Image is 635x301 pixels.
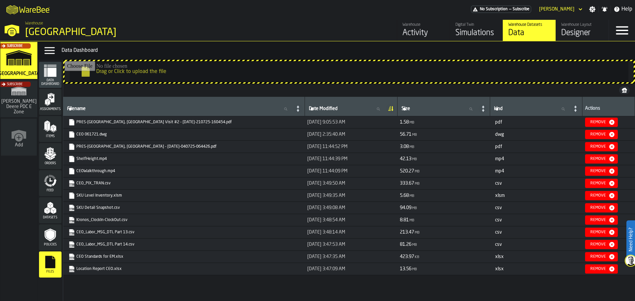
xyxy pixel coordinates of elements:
[39,197,62,224] li: menu Datasets
[588,230,609,235] div: Remove
[400,144,409,149] span: 3.08
[588,242,609,247] div: Remove
[39,89,62,115] li: menu Assignments
[588,157,609,161] div: Remove
[307,181,345,186] span: [DATE] 3:49:50 AM
[62,47,632,55] div: Data Dashboard
[1,119,37,157] a: link-to-/wh/new
[39,162,62,165] span: Orders
[494,106,503,111] span: label
[495,144,502,149] span: pdf
[409,121,414,125] span: MB
[588,254,609,259] div: Remove
[400,120,409,125] span: 1.58
[307,217,345,223] span: [DATE] 3:48:54 AM
[495,267,504,271] span: xlsx
[307,120,345,125] span: [DATE] 9:05:53 AM
[588,267,609,271] div: Remove
[588,181,609,186] div: Remove
[7,44,22,48] span: Subscribe
[495,132,504,137] span: dwg
[68,205,298,211] a: link-to-https://drive.app.warebee.com/b5402f52-ce28-4f27-b3d4-5c6d76174849/file_storage/SKU%20Det...
[400,254,414,259] span: 423.97
[68,168,298,174] a: link-to-https://drive.app.warebee.com/b5402f52-ce28-4f27-b3d4-5c6d76174849/file_storage/CEOWalkth...
[308,105,385,113] input: label
[67,203,301,212] span: SKU Detail Snapshot.csv
[585,154,618,164] button: button-Remove
[40,44,59,57] label: button-toggle-Data Menu
[67,106,86,111] span: label
[471,6,531,13] a: link-to-/wh/i/b5402f52-ce28-4f27-b3d4-5c6d76174849/pricing/
[495,254,504,259] span: xlsx
[455,22,497,27] div: Digital Twin
[400,157,411,161] span: 42.13
[39,62,62,88] li: menu Data Dashboard
[307,169,348,174] span: [DATE] 11:44:09 PM
[67,191,301,200] span: SKU Level Inventory.xlsm
[536,5,584,13] div: DropdownMenuValue-Allen Pham
[585,167,618,176] button: button-Remove
[400,267,411,271] span: 13.56
[480,7,508,12] span: No Subscription
[400,206,411,210] span: 94.09
[412,133,417,137] span: MB
[588,193,609,198] div: Remove
[39,216,62,219] span: Datasets
[503,20,556,41] a: link-to-/wh/i/b5402f52-ce28-4f27-b3d4-5c6d76174849/data
[415,255,419,259] span: KB
[25,26,204,38] div: [GEOGRAPHIC_DATA]
[495,242,502,247] span: csv
[68,143,298,150] a: link-to-https://drive.app.warebee.com/b5402f52-ce28-4f27-b3d4-5c6d76174849/file_storage/PRES-Gall...
[68,241,298,248] a: link-to-https://drive.app.warebee.com/b5402f52-ce28-4f27-b3d4-5c6d76174849/file_storage/CEO_Labor...
[585,215,618,225] button: button-Remove
[39,189,62,192] span: Feed
[400,242,411,247] span: 81.26
[495,230,502,235] span: csv
[39,251,62,278] li: menu Files
[307,254,345,259] span: [DATE] 3:47:35 AM
[39,224,62,251] li: menu Policies
[621,5,632,13] span: Help
[0,42,37,80] a: link-to-/wh/i/b5402f52-ce28-4f27-b3d4-5c6d76174849/simulations
[415,182,420,186] span: MB
[400,105,478,113] input: label
[400,132,411,137] span: 56.71
[67,167,301,176] span: CEOWalkthrough.mp4
[67,228,301,237] span: CEO_Labor_MSG_DTL Part 13.csv
[402,28,444,38] div: Activity
[67,118,301,127] span: PRES-Gallatin, TN Visit #2 - July 15th-210725-160454.pdf
[609,20,635,41] label: button-toggle-Menu
[39,243,62,246] span: Policies
[415,170,420,173] span: MB
[585,264,618,274] button: button-Remove
[307,266,345,272] span: [DATE] 3:47:09 AM
[25,21,43,26] span: Warehouse
[539,7,574,12] div: DropdownMenuValue-Allen Pham
[495,193,505,198] span: xlsm
[415,231,420,235] span: MB
[585,191,618,200] button: button-Remove
[68,131,298,138] a: link-to-https://drive.app.warebee.com/b5402f52-ce28-4f27-b3d4-5c6d76174849/file_storage/CEO%20061...
[39,143,62,169] li: menu Orders
[0,80,37,119] a: link-to-/wh/i/9d85c013-26f4-4c06-9c7d-6d35b33af13a/simulations
[495,206,502,210] span: csv
[495,120,502,125] span: pdf
[493,105,571,113] input: label
[66,105,293,113] input: label
[39,134,62,138] span: Items
[68,229,298,236] a: link-to-https://drive.app.warebee.com/b5402f52-ce28-4f27-b3d4-5c6d76174849/file_storage/CEO_Labor...
[400,230,414,235] span: 213.47
[585,228,618,237] button: button-Remove
[588,120,609,125] div: Remove
[412,158,417,161] span: MB
[400,169,414,173] span: 520.27
[39,270,62,274] span: Files
[402,22,444,27] div: Warehouse
[67,215,301,225] span: Kronos_ClockIn-ClockOut.csv
[585,203,618,212] button: button-Remove
[67,179,301,188] span: CEO_PIX_TRAN.csv
[471,6,531,13] div: Menu Subscription
[508,28,550,38] div: Data
[307,193,345,198] span: [DATE] 3:49:35 AM
[412,243,417,247] span: MB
